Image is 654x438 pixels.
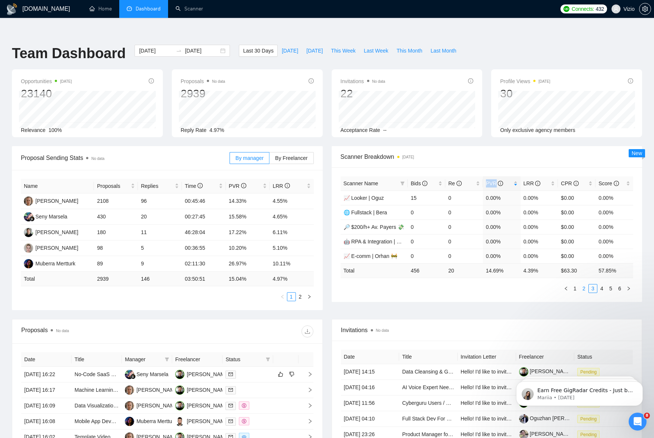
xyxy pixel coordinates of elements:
[72,382,122,398] td: Machine Learning Engineer (RAG & LLM Integration) – Metadata-Driven AI Assistant MVP
[408,205,445,220] td: 0
[341,127,380,133] span: Acceptance Rate
[138,193,182,209] td: 96
[344,253,397,259] a: 📈 E-comm | Orhan 🚧
[448,180,462,186] span: Re
[75,403,224,409] a: Data Visualization Expert Needed for Power BI Project Summary
[182,209,226,225] td: 00:27:45
[94,272,138,286] td: 2939
[613,6,619,12] span: user
[181,127,206,133] span: Reply Rate
[12,45,126,62] h1: Team Dashboard
[486,180,503,186] span: PVR
[29,216,35,221] img: gigradar-bm.png
[278,292,287,301] li: Previous Page
[60,79,72,83] time: [DATE]
[341,325,633,335] span: Invitations
[498,181,503,186] span: info-circle
[94,193,138,209] td: 2108
[35,197,78,205] div: [PERSON_NAME]
[175,418,230,424] a: MC[PERSON_NAME]
[125,417,134,426] img: MM
[500,127,575,133] span: Only exclusive agency members
[408,249,445,263] td: 0
[24,213,67,219] a: SMSeny Marsela
[264,354,272,365] span: filter
[344,180,378,186] span: Scanner Name
[402,416,485,422] a: Full Stack Dev For Existing Website
[644,413,650,419] span: 8
[130,374,136,379] img: gigradar-bm.png
[136,417,176,425] div: Muberra Mertturk
[182,225,226,240] td: 46:28:04
[138,256,182,272] td: 9
[589,284,597,293] a: 3
[301,372,313,377] span: right
[175,385,184,395] img: OG
[624,284,633,293] button: right
[122,352,172,367] th: Manager
[400,181,405,186] span: filter
[278,371,283,377] span: like
[270,225,314,240] td: 6.11%
[226,256,270,272] td: 26.97%
[445,205,483,220] td: 0
[483,234,521,249] td: 0.00%
[228,419,233,423] span: mail
[198,183,203,188] span: info-circle
[185,47,219,55] input: End date
[175,387,230,393] a: OG[PERSON_NAME]
[270,209,314,225] td: 4.65%
[344,239,414,245] a: 🤖 RPA & Integration | Serhan
[535,181,540,186] span: info-circle
[266,357,270,362] span: filter
[562,284,571,293] button: left
[595,5,604,13] span: 432
[94,209,138,225] td: 430
[278,292,287,301] button: left
[628,78,633,83] span: info-circle
[577,431,603,437] a: Pending
[580,284,588,293] a: 2
[577,415,600,423] span: Pending
[445,263,483,278] td: 20
[182,272,226,286] td: 03:50:51
[376,328,389,333] span: No data
[341,263,408,278] td: Total
[212,79,225,83] span: No data
[24,245,78,250] a: TK[PERSON_NAME]
[182,193,226,209] td: 00:45:46
[360,45,392,57] button: Last Week
[306,47,323,55] span: [DATE]
[396,47,422,55] span: This Month
[372,79,385,83] span: No data
[516,350,575,364] th: Freelancer
[411,180,427,186] span: Bids
[521,220,558,234] td: 0.00%
[125,402,179,408] a: SK[PERSON_NAME]
[408,263,445,278] td: 456
[445,220,483,234] td: 0
[6,3,18,15] img: logo
[21,382,72,398] td: [DATE] 16:17
[595,220,633,234] td: 0.00%
[422,181,427,186] span: info-circle
[301,325,313,337] button: download
[97,182,129,190] span: Proposals
[75,387,283,393] a: Machine Learning Engineer (RAG & LLM Integration) – Metadata-Driven AI Assistant MVP
[302,328,313,334] span: download
[289,371,294,377] span: dislike
[519,431,573,437] a: [PERSON_NAME]
[519,414,528,423] img: c15QXSkTbf_nDUAgF2qRKoc9GqDTrm_ONu9nmeYNN62MsHvhNmVjYFMQx5sUhfyAvI
[75,371,222,377] a: No-Code SaaS Developer for Recruitment Onboarding Platform
[21,153,230,163] span: Proposal Sending Stats
[24,228,33,237] img: BA
[24,198,78,204] a: SK[PERSON_NAME]
[182,256,226,272] td: 02:11:30
[243,47,274,55] span: Last 30 Days
[138,179,182,193] th: Replies
[483,220,521,234] td: 0.00%
[341,152,634,161] span: Scanner Breakdown
[125,401,134,410] img: SK
[187,386,230,394] div: [PERSON_NAME]
[176,6,203,12] a: searchScanner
